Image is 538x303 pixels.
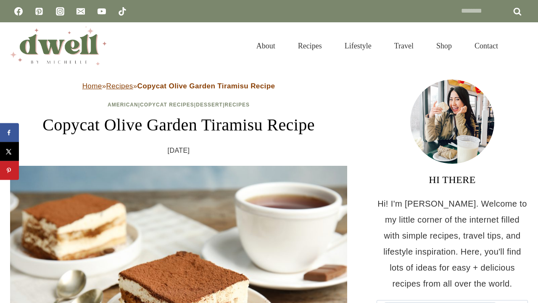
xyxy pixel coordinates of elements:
[333,31,383,61] a: Lifestyle
[108,102,138,108] a: American
[245,31,287,61] a: About
[10,112,347,138] h1: Copycat Olive Garden Tiramisu Recipe
[224,102,250,108] a: Recipes
[140,102,194,108] a: Copycat Recipes
[108,102,250,108] span: | | |
[93,3,110,20] a: YouTube
[82,82,102,90] a: Home
[106,82,133,90] a: Recipes
[10,27,107,65] img: DWELL by michelle
[463,31,509,61] a: Contact
[137,82,275,90] strong: Copycat Olive Garden Tiramisu Recipe
[10,3,27,20] a: Facebook
[287,31,333,61] a: Recipes
[245,31,509,61] nav: Primary Navigation
[377,172,528,187] h3: HI THERE
[425,31,463,61] a: Shop
[72,3,89,20] a: Email
[383,31,425,61] a: Travel
[514,39,528,53] button: View Search Form
[114,3,131,20] a: TikTok
[82,82,275,90] span: » »
[31,3,47,20] a: Pinterest
[196,102,223,108] a: Dessert
[168,144,190,157] time: [DATE]
[377,196,528,292] p: Hi! I'm [PERSON_NAME]. Welcome to my little corner of the internet filled with simple recipes, tr...
[52,3,69,20] a: Instagram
